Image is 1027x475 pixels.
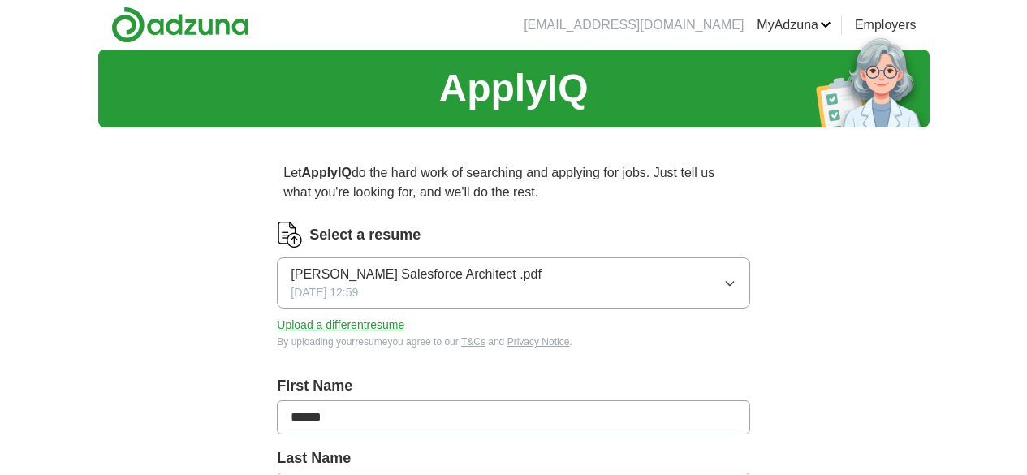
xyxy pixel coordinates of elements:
[524,15,744,35] li: [EMAIL_ADDRESS][DOMAIN_NAME]
[111,6,249,43] img: Adzuna logo
[277,375,749,397] label: First Name
[277,317,404,334] button: Upload a differentresume
[461,336,485,348] a: T&Cs
[277,335,749,349] div: By uploading your resume you agree to our and .
[507,336,570,348] a: Privacy Notice
[277,157,749,209] p: Let do the hard work of searching and applying for jobs. Just tell us what you're looking for, an...
[291,284,358,301] span: [DATE] 12:59
[757,15,831,35] a: MyAdzuna
[855,15,917,35] a: Employers
[277,257,749,309] button: [PERSON_NAME] Salesforce Architect .pdf[DATE] 12:59
[291,265,542,284] span: [PERSON_NAME] Salesforce Architect .pdf
[309,224,421,246] label: Select a resume
[277,447,749,469] label: Last Name
[302,166,352,179] strong: ApplyIQ
[438,59,588,118] h1: ApplyIQ
[277,222,303,248] img: CV Icon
